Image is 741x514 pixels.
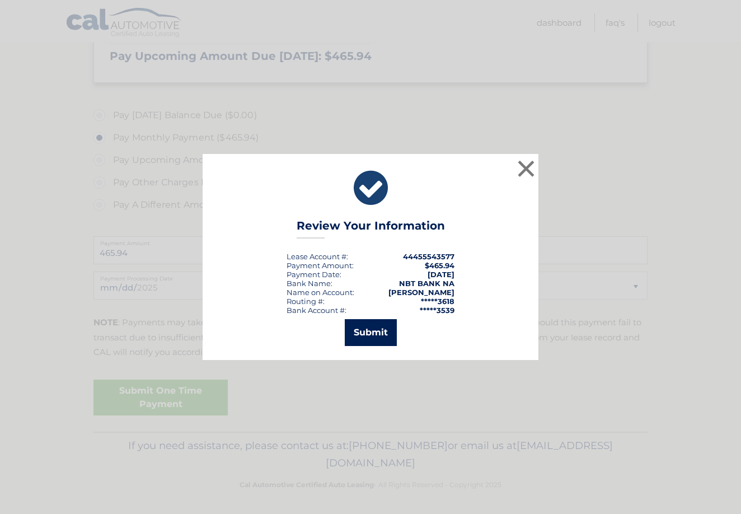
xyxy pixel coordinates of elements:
div: Bank Name: [287,279,332,288]
div: Payment Amount: [287,261,354,270]
div: : [287,270,341,279]
strong: 44455543577 [403,252,454,261]
div: Lease Account #: [287,252,348,261]
span: Payment Date [287,270,340,279]
strong: NBT BANK NA [399,279,454,288]
span: $465.94 [425,261,454,270]
span: [DATE] [428,270,454,279]
strong: [PERSON_NAME] [388,288,454,297]
div: Name on Account: [287,288,354,297]
div: Bank Account #: [287,306,346,315]
button: Submit [345,319,397,346]
h3: Review Your Information [297,219,445,239]
div: Routing #: [287,297,325,306]
button: × [515,157,537,180]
